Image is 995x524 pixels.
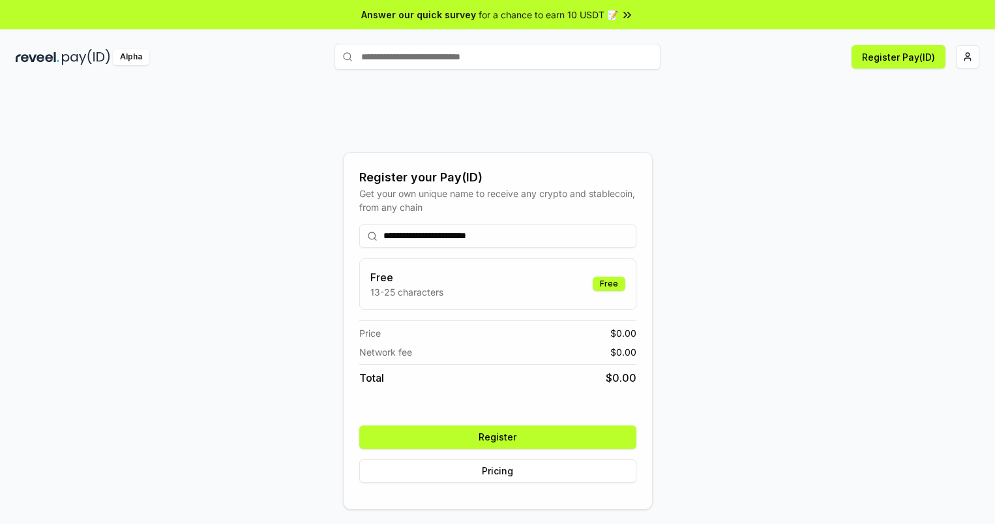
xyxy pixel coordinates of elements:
[610,345,636,359] span: $ 0.00
[359,326,381,340] span: Price
[370,270,443,285] h3: Free
[359,187,636,214] div: Get your own unique name to receive any crypto and stablecoin, from any chain
[359,345,412,359] span: Network fee
[479,8,618,22] span: for a chance to earn 10 USDT 📝
[359,168,636,187] div: Register your Pay(ID)
[16,49,59,65] img: reveel_dark
[593,277,625,291] div: Free
[62,49,110,65] img: pay_id
[370,285,443,299] p: 13-25 characters
[359,425,636,449] button: Register
[361,8,476,22] span: Answer our quick survey
[359,459,636,483] button: Pricing
[113,49,149,65] div: Alpha
[610,326,636,340] span: $ 0.00
[359,370,384,386] span: Total
[852,45,945,69] button: Register Pay(ID)
[606,370,636,386] span: $ 0.00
